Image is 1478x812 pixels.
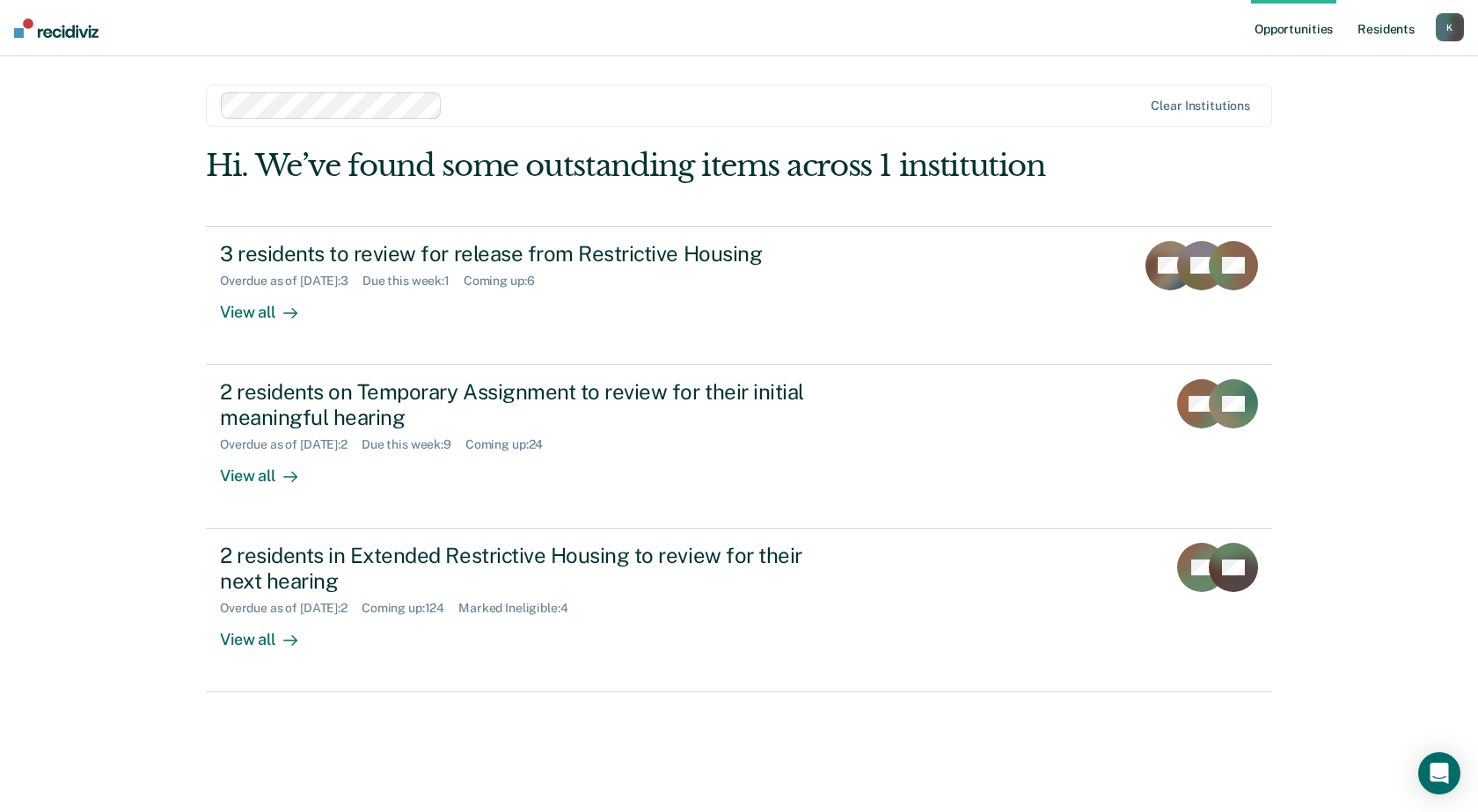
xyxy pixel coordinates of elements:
[206,148,1059,184] div: Hi. We’ve found some outstanding items across 1 institution
[220,451,318,486] div: View all
[206,226,1272,365] a: 3 residents to review for release from Restrictive HousingOverdue as of [DATE]:3Due this week:1Co...
[220,379,838,430] div: 2 residents on Temporary Assignment to review for their initial meaningful hearing
[362,437,465,452] div: Due this week : 9
[220,288,318,322] div: View all
[465,437,557,452] div: Coming up : 24
[220,615,318,649] div: View all
[1151,99,1250,113] div: Clear institutions
[362,274,464,289] div: Due this week : 1
[220,601,362,616] div: Overdue as of [DATE] : 2
[206,529,1272,692] a: 2 residents in Extended Restrictive Housing to review for their next hearingOverdue as of [DATE]:...
[220,543,838,594] div: 2 residents in Extended Restrictive Housing to review for their next hearing
[220,274,362,289] div: Overdue as of [DATE] : 3
[362,601,458,616] div: Coming up : 124
[1436,13,1464,41] button: K
[206,365,1272,529] a: 2 residents on Temporary Assignment to review for their initial meaningful hearingOverdue as of [...
[464,274,549,289] div: Coming up : 6
[220,241,838,267] div: 3 residents to review for release from Restrictive Housing
[14,18,99,38] img: Recidiviz
[1418,752,1460,794] div: Open Intercom Messenger
[220,437,362,452] div: Overdue as of [DATE] : 2
[458,601,582,616] div: Marked Ineligible : 4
